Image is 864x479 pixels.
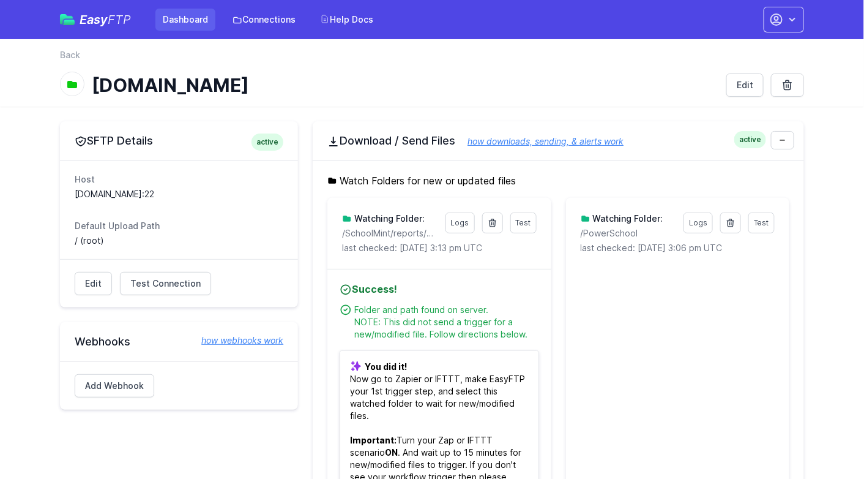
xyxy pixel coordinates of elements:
[327,134,789,148] h2: Download / Send Files
[75,374,154,398] a: Add Webhook
[350,435,397,445] b: Important:
[581,227,676,240] p: /PowerSchool
[342,227,438,240] p: /SchoolMint/reports/Cupp_Bobby_2202576
[75,134,283,148] h2: SFTP Details
[60,14,75,25] img: easyftp_logo.png
[225,9,303,31] a: Connections
[683,213,713,233] a: Logs
[60,13,131,26] a: EasyFTP
[590,213,663,225] h3: Watching Folder:
[313,9,381,31] a: Help Docs
[80,13,131,26] span: Easy
[581,242,775,254] p: last checked: [DATE] 3:06 pm UTC
[754,218,769,227] span: Test
[354,304,538,341] div: Folder and path found on server. NOTE: This did not send a trigger for a new/modified file. Follo...
[75,173,283,186] dt: Host
[445,213,475,233] a: Logs
[734,131,766,148] span: active
[60,49,80,61] a: Back
[251,134,283,151] span: active
[60,49,804,69] nav: Breadcrumb
[108,12,131,27] span: FTP
[327,173,789,188] h5: Watch Folders for new or updated files
[516,218,531,227] span: Test
[455,136,624,146] a: how downloads, sending, & alerts work
[510,213,537,233] a: Test
[130,277,201,290] span: Test Connection
[92,74,717,96] h1: [DOMAIN_NAME]
[75,334,283,349] h2: Webhooks
[75,235,283,247] dd: / (root)
[155,9,215,31] a: Dashboard
[75,272,112,295] a: Edit
[75,220,283,232] dt: Default Upload Path
[120,272,211,295] a: Test Connection
[385,447,398,458] b: ON
[352,213,425,225] h3: Watching Folder:
[340,282,538,296] h4: Success!
[75,188,283,200] dd: [DOMAIN_NAME]:22
[748,213,775,233] a: Test
[342,242,536,254] p: last checked: [DATE] 3:13 pm UTC
[726,74,764,97] a: Edit
[365,361,407,372] b: You did it!
[189,334,283,347] a: how webhooks work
